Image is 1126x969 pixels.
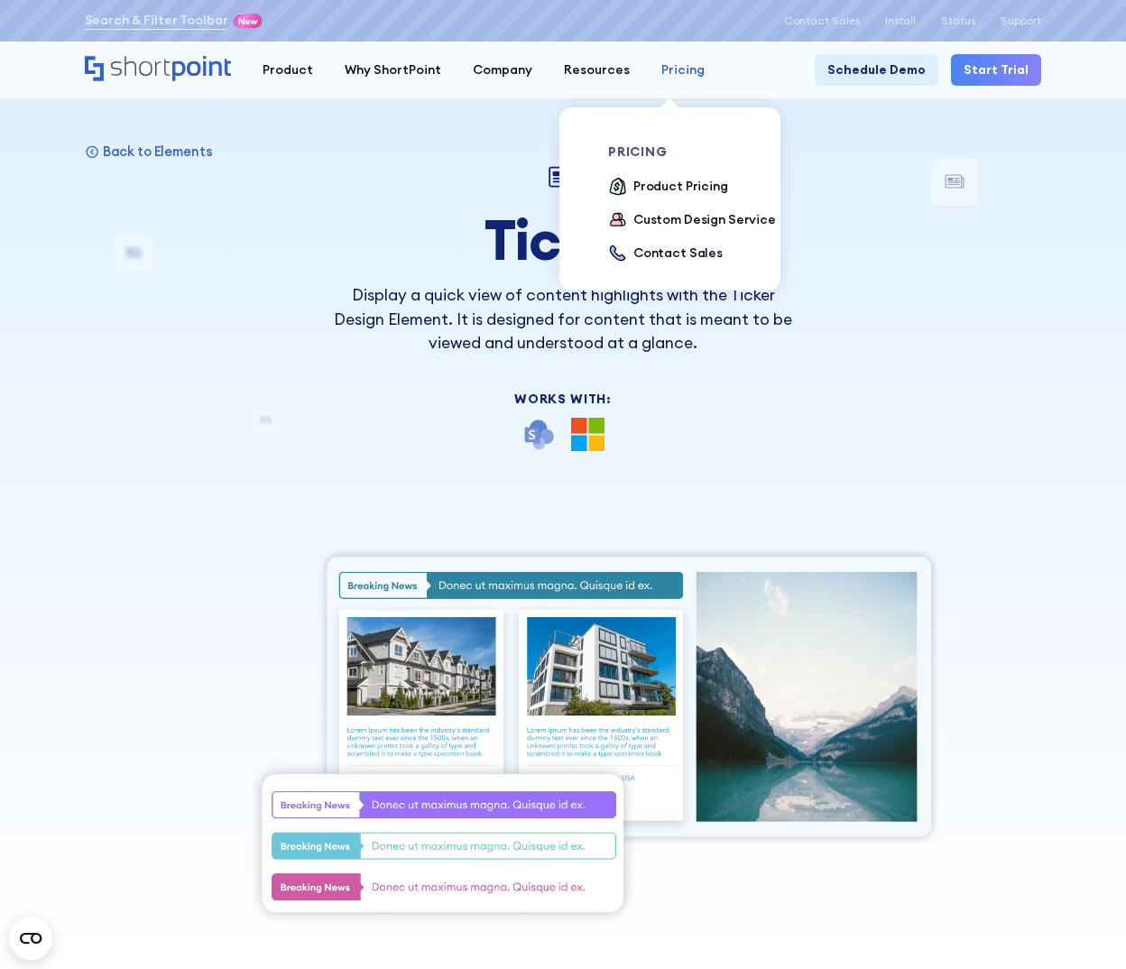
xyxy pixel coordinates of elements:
a: Company [457,54,549,86]
a: Search & Filter Toolbar [85,11,228,30]
a: Install [885,14,916,27]
a: Product [247,54,329,86]
img: SharePoint icon [522,418,556,451]
a: Support [1001,14,1041,27]
p: Display a quick view of content highlights with the Ticker Design Element. It is designed for con... [327,283,800,355]
p: Back to Elements [103,143,213,160]
a: Product Pricing [608,177,728,198]
div: Resources [564,60,630,79]
h1: Ticker [327,208,800,271]
div: Pricing [661,60,705,79]
div: Product [263,60,313,79]
img: Microsoft 365 logo [571,418,605,451]
a: Contact Sales [608,244,723,264]
a: Home [85,56,232,83]
a: Resources [549,54,646,86]
div: pricing [608,145,785,158]
a: Schedule Demo [815,54,938,86]
button: Open CMP widget [9,917,52,960]
div: Product Pricing [633,177,728,196]
a: Status [941,14,975,27]
div: Contact Sales [633,244,723,263]
img: Ticker [544,158,582,196]
iframe: Chat Widget [801,760,1126,969]
a: Custom Design Service [608,210,776,231]
div: Works With: [327,392,800,405]
div: Custom Design Service [633,210,776,229]
a: Start Trial [951,54,1041,86]
div: Company [473,60,532,79]
a: Why ShortPoint [329,54,457,86]
div: Why ShortPoint [345,60,441,79]
a: Contact Sales [784,14,860,27]
a: Pricing [646,54,721,86]
a: Back to Elements [85,143,213,160]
